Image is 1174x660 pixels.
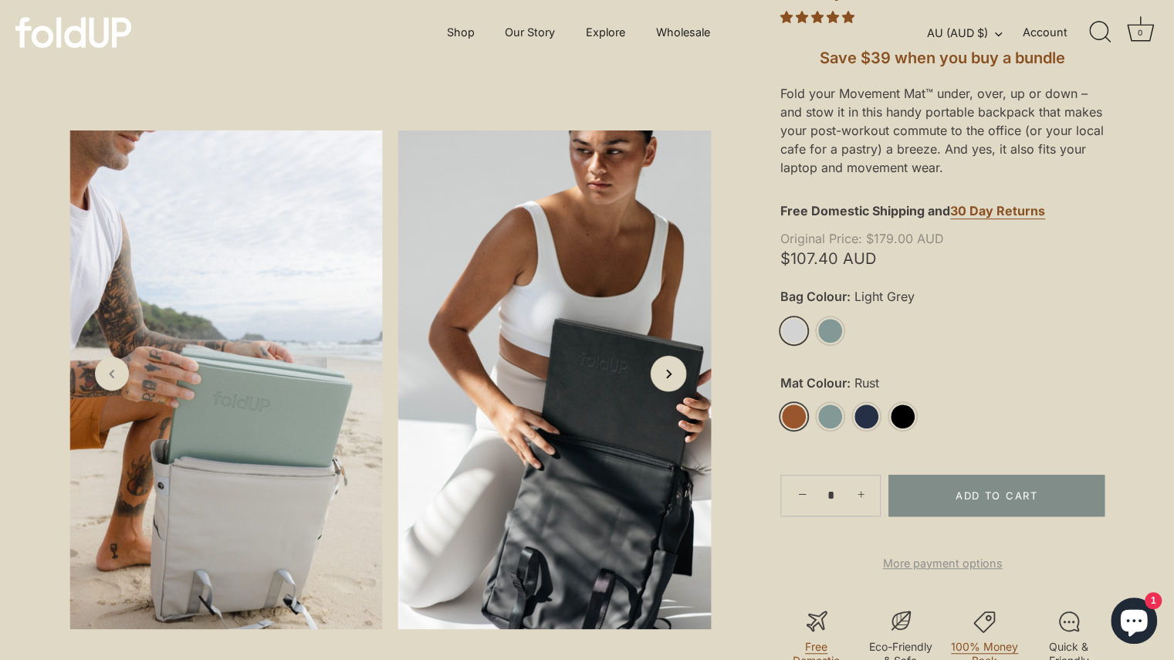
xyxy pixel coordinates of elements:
[846,478,880,512] a: +
[780,317,807,344] a: Light Grey
[95,357,129,391] a: Previous slide
[927,26,1019,40] button: AU (AUD $)
[780,554,1105,573] a: More payment options
[783,477,817,511] a: −
[853,403,880,430] a: Midnight
[434,18,489,47] a: Shop
[889,403,916,430] a: Black
[1132,25,1148,40] div: 0
[950,203,1045,219] a: 30 Day Returns
[492,18,569,47] a: Our Story
[818,474,843,517] input: Quantity
[851,289,915,304] span: Light Grey
[573,18,639,47] a: Explore
[888,475,1105,516] button: Add to Cart
[1023,23,1094,42] a: Account
[1106,597,1162,648] inbox-online-store-chat: Shopify online store chat
[780,232,1100,245] span: $179.00 AUD
[817,317,844,344] a: Sage
[780,84,1105,177] p: Fold your Movement Mat™ under, over, up or down – and stow it in this handy portable backpack tha...
[642,18,723,47] a: Wholesale
[780,376,1105,391] label: Mat Colour:
[780,289,1105,304] label: Bag Colour:
[1083,15,1117,49] a: Search
[780,252,1105,265] span: $107.40 AUD
[409,18,748,47] div: Primary navigation
[651,356,687,392] a: Next slide
[780,203,950,218] strong: Free Domestic Shipping and
[851,376,879,391] span: Rust
[780,403,807,430] a: Rust
[817,403,844,430] a: Sage
[1123,15,1157,49] a: Cart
